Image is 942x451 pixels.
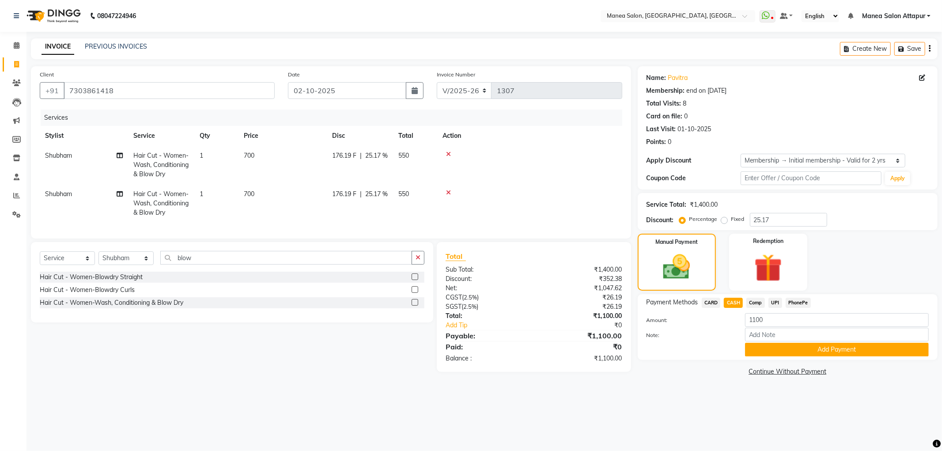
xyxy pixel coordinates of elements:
span: Manea Salon Attapur [862,11,925,21]
div: Discount: [647,216,674,225]
th: Stylist [40,126,128,146]
span: Hair Cut - Women-Wash, Conditioning & Blow Dry [133,152,189,178]
div: Apply Discount [647,156,741,165]
div: Last Visit: [647,125,676,134]
div: Service Total: [647,200,687,209]
span: Payment Methods [647,298,698,307]
span: Comp [746,298,765,308]
th: Price [238,126,327,146]
th: Qty [194,126,238,146]
div: 8 [683,99,687,108]
input: Search by Name/Mobile/Email/Code [64,82,275,99]
div: ₹1,100.00 [534,311,629,321]
a: Add Tip [439,321,550,330]
span: 550 [398,190,409,198]
div: ( ) [439,293,534,302]
div: ₹1,100.00 [534,330,629,341]
label: Amount: [640,316,738,324]
label: Manual Payment [655,238,698,246]
a: Continue Without Payment [639,367,936,376]
div: Name: [647,73,666,83]
th: Total [393,126,437,146]
label: Redemption [753,237,783,245]
label: Client [40,71,54,79]
div: ₹0 [534,341,629,352]
span: PhonePe [786,298,811,308]
div: Card on file: [647,112,683,121]
span: 1 [200,190,203,198]
span: UPI [768,298,782,308]
div: ₹1,047.62 [534,284,629,293]
div: ₹0 [550,321,629,330]
span: 2.5% [463,303,477,310]
input: Search or Scan [160,251,412,265]
span: 700 [244,190,254,198]
span: 700 [244,152,254,159]
th: Action [437,126,622,146]
div: Net: [439,284,534,293]
div: Hair Cut - Women-Blowdry Straight [40,273,143,282]
input: Add Note [745,328,929,341]
label: Fixed [731,215,745,223]
div: Paid: [439,341,534,352]
div: Total: [439,311,534,321]
span: 25.17 % [365,151,388,160]
img: _gift.svg [745,250,791,285]
div: Discount: [439,274,534,284]
a: INVOICE [42,39,74,55]
button: Save [894,42,925,56]
div: Coupon Code [647,174,741,183]
img: _cash.svg [654,251,699,283]
div: Payable: [439,330,534,341]
div: Membership: [647,86,685,95]
div: ₹1,400.00 [690,200,718,209]
button: Create New [840,42,891,56]
div: ₹1,400.00 [534,265,629,274]
span: Shubham [45,190,72,198]
div: ( ) [439,302,534,311]
div: Points: [647,137,666,147]
div: ₹1,100.00 [534,354,629,363]
span: Shubham [45,152,72,159]
label: Invoice Number [437,71,475,79]
span: CGST [446,293,462,301]
span: Hair Cut - Women-Wash, Conditioning & Blow Dry [133,190,189,216]
input: Enter Offer / Coupon Code [741,171,882,185]
span: Total [446,252,466,261]
span: 550 [398,152,409,159]
span: | [360,151,362,160]
b: 08047224946 [97,4,136,28]
div: ₹352.38 [534,274,629,284]
img: logo [23,4,83,28]
span: 176.19 F [332,189,356,199]
div: Sub Total: [439,265,534,274]
span: | [360,189,362,199]
label: Percentage [689,215,718,223]
button: Add Payment [745,343,929,356]
div: Hair Cut - Women-Wash, Conditioning & Blow Dry [40,298,183,307]
div: 01-10-2025 [678,125,711,134]
label: Note: [640,331,738,339]
a: Pavitra [668,73,688,83]
input: Amount [745,313,929,327]
a: PREVIOUS INVOICES [85,42,147,50]
button: Apply [885,172,910,185]
span: SGST [446,303,462,311]
div: 0 [685,112,688,121]
div: 0 [668,137,672,147]
div: end on [DATE] [687,86,727,95]
div: Total Visits: [647,99,681,108]
span: CASH [724,298,743,308]
div: Services [41,110,629,126]
span: 1 [200,152,203,159]
label: Date [288,71,300,79]
th: Service [128,126,194,146]
button: +91 [40,82,64,99]
div: Hair Cut - Women-Blowdry Curls [40,285,135,295]
span: 2.5% [464,294,477,301]
div: ₹26.19 [534,302,629,311]
div: ₹26.19 [534,293,629,302]
span: 25.17 % [365,189,388,199]
div: Balance : [439,354,534,363]
th: Disc [327,126,393,146]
